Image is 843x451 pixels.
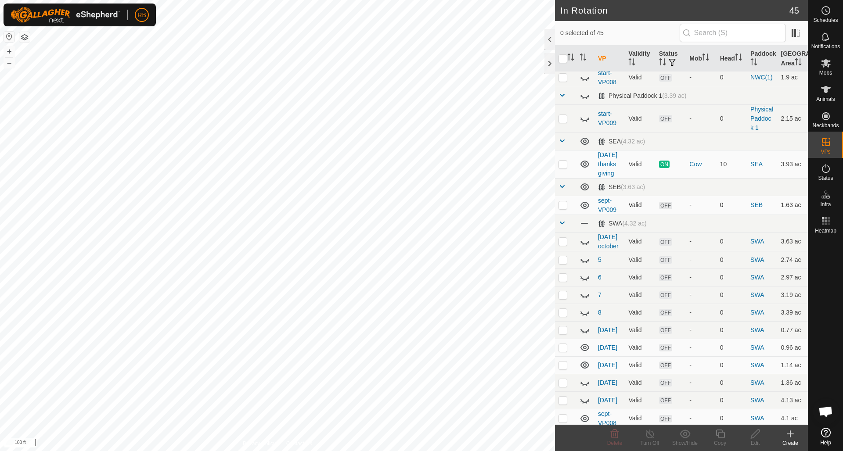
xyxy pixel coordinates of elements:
p-sorticon: Activate to sort [567,55,574,62]
span: Schedules [813,18,838,23]
td: 0 [717,232,747,251]
span: Delete [607,440,623,446]
td: 0 [717,321,747,339]
a: SWA [750,309,764,316]
th: [GEOGRAPHIC_DATA] Area [778,46,808,72]
button: + [4,46,14,57]
a: SWA [750,344,764,351]
div: - [689,255,713,265]
td: 2.15 ac [778,104,808,132]
p-sorticon: Activate to sort [628,60,635,67]
span: OFF [659,415,672,422]
a: SEB [750,201,763,208]
span: OFF [659,238,672,246]
div: Edit [738,439,773,447]
span: OFF [659,379,672,387]
div: - [689,396,713,405]
td: 0 [717,374,747,391]
a: [DATE] [598,379,617,386]
span: OFF [659,274,672,281]
a: Help [808,424,843,449]
td: Valid [625,68,655,87]
td: 2.74 ac [778,251,808,268]
td: Valid [625,150,655,178]
a: sept-VP009 [598,197,616,213]
td: Valid [625,356,655,374]
span: OFF [659,309,672,316]
div: Turn Off [632,439,667,447]
div: - [689,378,713,387]
a: SEA [750,161,763,168]
p-sorticon: Activate to sort [795,60,802,67]
span: Status [818,175,833,181]
span: (4.32 ac) [622,220,646,227]
button: Reset Map [4,32,14,42]
a: [DATE] [598,397,617,404]
a: SWA [750,256,764,263]
div: - [689,273,713,282]
td: 0 [717,68,747,87]
td: Valid [625,374,655,391]
span: OFF [659,397,672,404]
a: 7 [598,291,602,298]
a: SWA [750,291,764,298]
a: Privacy Policy [243,440,276,447]
div: Show/Hide [667,439,702,447]
span: Mobs [819,70,832,75]
td: 3.63 ac [778,232,808,251]
td: 3.93 ac [778,150,808,178]
td: 3.39 ac [778,304,808,321]
span: 0 selected of 45 [560,29,680,38]
span: OFF [659,362,672,369]
td: 1.36 ac [778,374,808,391]
button: Map Layers [19,32,30,43]
a: start-VP008 [598,69,616,86]
span: 45 [789,4,799,17]
td: 0 [717,286,747,304]
td: Valid [625,286,655,304]
th: Status [656,46,686,72]
th: Validity [625,46,655,72]
span: Heatmap [815,228,836,233]
div: Copy [702,439,738,447]
a: Physical Paddock 1 [750,106,773,131]
td: 10 [717,150,747,178]
div: Open chat [813,398,839,425]
td: Valid [625,391,655,409]
td: 3.19 ac [778,286,808,304]
a: 8 [598,309,602,316]
a: [DATE] [598,344,617,351]
th: Head [717,46,747,72]
td: 2.97 ac [778,268,808,286]
a: Contact Us [286,440,312,447]
div: - [689,73,713,82]
a: [DATE] thanks giving [598,151,617,177]
div: - [689,414,713,423]
td: Valid [625,409,655,428]
span: VPs [821,149,830,154]
a: SWA [750,397,764,404]
td: Valid [625,339,655,356]
span: OFF [659,291,672,299]
div: - [689,343,713,352]
span: Neckbands [812,123,839,128]
p-sorticon: Activate to sort [659,60,666,67]
div: - [689,326,713,335]
p-sorticon: Activate to sort [702,55,709,62]
span: OFF [659,256,672,264]
div: - [689,290,713,300]
a: SWA [750,274,764,281]
td: 0.77 ac [778,321,808,339]
button: – [4,57,14,68]
th: Paddock [747,46,777,72]
td: Valid [625,251,655,268]
div: Create [773,439,808,447]
div: - [689,308,713,317]
td: 0 [717,268,747,286]
div: - [689,114,713,123]
td: 1.9 ac [778,68,808,87]
td: 0 [717,104,747,132]
a: SWA [750,362,764,369]
td: Valid [625,232,655,251]
p-sorticon: Activate to sort [580,55,587,62]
